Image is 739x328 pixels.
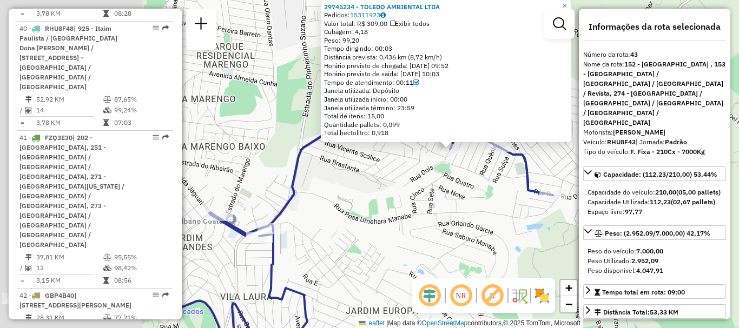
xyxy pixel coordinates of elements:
em: Opções [153,25,159,31]
span: 53,33 KM [650,308,678,316]
div: Tipo do veículo: [583,147,726,157]
div: Tempo dirigindo: 00:03 [324,44,568,53]
div: Número da rota: [583,50,726,59]
span: GBP4B40 [45,291,74,299]
em: Rota exportada [162,292,169,298]
div: Total hectolitro: 0,918 [324,129,568,137]
a: 29745234 - TOLEDO AMBIENTAL LTDA [324,3,440,11]
a: Zoom out [560,296,577,312]
strong: 4.047,91 [636,266,663,275]
td: 95,55% [114,252,168,263]
i: Distância Total [25,254,32,260]
a: Peso: (2.952,09/7.000,00) 42,17% [583,225,726,240]
td: 52,92 KM [36,94,103,105]
span: | 925 - Itaim Paulista / [GEOGRAPHIC_DATA] Dona [PERSON_NAME] / [STREET_ADDRESS] - [GEOGRAPHIC_DA... [19,24,117,91]
span: Exibir todos [390,19,430,28]
div: Capacidade: (112,23/210,00) 53,44% [583,183,726,221]
em: Rota exportada [162,25,169,31]
i: % de utilização da cubagem [103,265,111,271]
i: % de utilização do peso [103,314,111,321]
span: | [386,319,388,327]
a: Tempo total em rota: 09:00 [583,284,726,299]
span: Peso: 99,20 [324,36,359,44]
strong: 112,23 [650,198,671,206]
span: Peso: (2.952,09/7.000,00) 42,17% [605,229,710,237]
td: = [19,117,25,128]
div: Motorista: [583,128,726,137]
div: Total de itens: 15,00 [324,112,568,121]
span: Exibir rótulo [479,283,505,309]
td: 12 [36,263,103,273]
strong: 210,00 [655,188,676,196]
i: Tempo total em rota [103,10,109,17]
a: Zoom in [560,280,577,296]
i: Tempo total em rota [103,119,109,126]
span: | Jornada: [636,138,687,146]
td: 07:03 [114,117,168,128]
div: Janela utilizada início: 00:00 [324,95,568,104]
i: Total de Atividades [25,107,32,113]
div: Distância Total: [595,307,678,317]
div: Nome da rota: [583,59,726,128]
a: Nova sessão e pesquisa [190,13,212,37]
span: Ocultar NR [448,283,474,309]
span: × [562,1,567,10]
span: FZQ3E30 [45,133,72,142]
span: Peso do veículo: [588,247,663,255]
a: Distância Total:53,33 KM [583,304,726,319]
a: Exibir filtros [549,13,570,35]
div: Veículo: [583,137,726,147]
div: Distância prevista: 0,436 km (8,72 km/h) [324,53,568,62]
span: Tempo total em rota: 09:00 [602,288,685,296]
div: Capacidade do veículo: [588,188,722,197]
div: Pedidos: [324,11,568,19]
div: Horário previsto de saída: [DATE] 10:03 [324,70,568,78]
td: 08:28 [114,8,168,19]
div: Valor total: R$ 309,00 [324,19,568,28]
span: | [STREET_ADDRESS][PERSON_NAME] [19,291,131,309]
i: % de utilização do peso [103,96,111,103]
img: Exibir/Ocultar setores [533,287,551,304]
span: Cubagem: 4,18 [324,28,368,36]
strong: F. Fixa - 210Cx - 7000Kg [630,148,705,156]
a: OpenStreetMap [422,319,468,327]
strong: 152 - [GEOGRAPHIC_DATA] , 153 - [GEOGRAPHIC_DATA] / [GEOGRAPHIC_DATA] / [GEOGRAPHIC_DATA] / Revis... [583,60,725,126]
div: Tempo de atendimento: 00:11 [324,78,568,87]
strong: 2.952,09 [631,257,658,265]
em: Opções [153,292,159,298]
div: Peso: (2.952,09/7.000,00) 42,17% [583,242,726,280]
strong: 97,77 [625,207,642,216]
span: 41 - [19,133,124,249]
div: Janela utilizada término: 23:59 [324,104,568,112]
strong: [PERSON_NAME] [613,128,665,136]
div: Horário previsto de chegada: [DATE] 09:52 [324,62,568,70]
strong: RHU8F43 [607,138,636,146]
td: 37,81 KM [36,252,103,263]
td: = [19,275,25,286]
i: Distância Total [25,96,32,103]
i: Observações [380,12,386,18]
i: % de utilização do peso [103,254,111,260]
a: Com service time [413,78,419,86]
h4: Informações da rota selecionada [583,22,726,32]
td: 99,24% [114,105,168,116]
td: 08:56 [114,275,168,286]
strong: 7.000,00 [636,247,663,255]
strong: (02,67 pallets) [671,198,715,206]
td: = [19,8,25,19]
div: Peso Utilizado: [588,256,722,266]
div: Peso disponível: [588,266,722,276]
span: 40 - [19,24,117,91]
span: − [565,297,572,311]
td: 14 [36,105,103,116]
a: Leaflet [359,319,385,327]
td: / [19,263,25,273]
strong: 43 [630,50,638,58]
div: Map data © contributors,© 2025 TomTom, Microsoft [356,319,583,328]
span: Capacidade: (112,23/210,00) 53,44% [603,170,717,178]
i: Total de Atividades [25,265,32,271]
span: RHU8F48 [45,24,74,32]
strong: Padrão [665,138,687,146]
span: | 202 - [GEOGRAPHIC_DATA], 251 - [GEOGRAPHIC_DATA] / [GEOGRAPHIC_DATA] / [GEOGRAPHIC_DATA], 271 -... [19,133,124,249]
span: 42 - [19,291,131,309]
